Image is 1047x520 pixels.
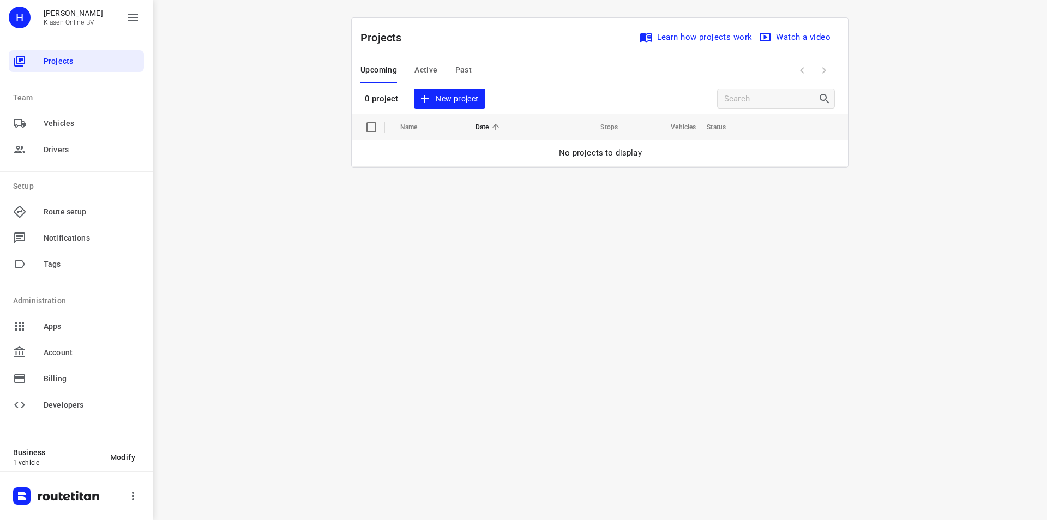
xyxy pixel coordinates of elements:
[724,91,818,107] input: Search projects
[44,259,140,270] span: Tags
[707,121,740,134] span: Status
[476,121,503,134] span: Date
[44,144,140,156] span: Drivers
[360,29,411,46] p: Projects
[44,373,140,385] span: Billing
[44,347,140,358] span: Account
[44,206,140,218] span: Route setup
[13,459,101,467] p: 1 vehicle
[365,94,398,104] p: 0 project
[9,201,144,223] div: Route setup
[9,227,144,249] div: Notifications
[101,447,144,467] button: Modify
[13,181,144,192] p: Setup
[360,63,397,77] span: Upcoming
[657,121,696,134] span: Vehicles
[44,321,140,332] span: Apps
[414,63,437,77] span: Active
[9,368,144,390] div: Billing
[13,295,144,307] p: Administration
[9,7,31,28] div: H
[44,56,140,67] span: Projects
[44,399,140,411] span: Developers
[9,394,144,416] div: Developers
[586,121,618,134] span: Stops
[110,453,135,462] span: Modify
[9,342,144,363] div: Account
[791,59,813,81] span: Previous Page
[420,92,478,106] span: New project
[813,59,835,81] span: Next Page
[44,118,140,129] span: Vehicles
[44,9,103,17] p: H Klasen
[9,315,144,337] div: Apps
[13,92,144,104] p: Team
[9,50,144,72] div: Projects
[44,19,103,26] p: Klasen Online BV
[455,63,472,77] span: Past
[818,92,834,105] div: Search
[9,253,144,275] div: Tags
[13,448,101,457] p: Business
[44,232,140,244] span: Notifications
[414,89,485,109] button: New project
[400,121,432,134] span: Name
[9,139,144,160] div: Drivers
[9,112,144,134] div: Vehicles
